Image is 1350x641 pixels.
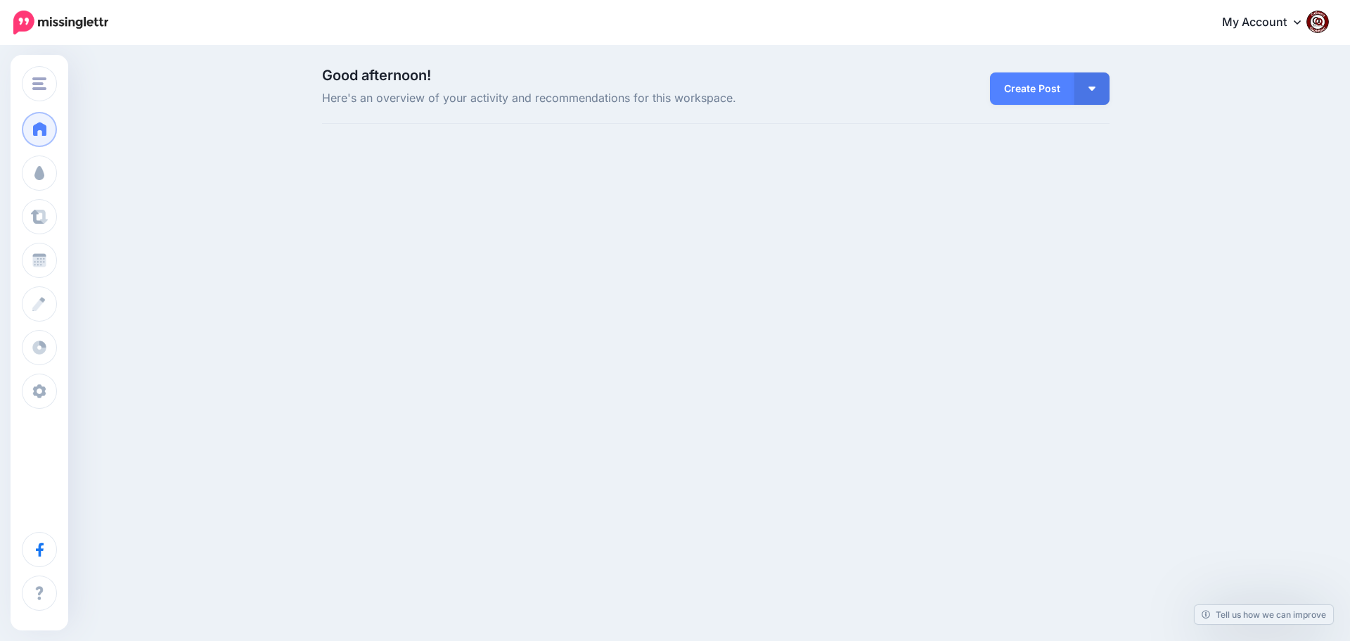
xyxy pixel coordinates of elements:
[32,77,46,90] img: menu.png
[1208,6,1329,40] a: My Account
[1195,605,1333,624] a: Tell us how we can improve
[13,11,108,34] img: Missinglettr
[1088,87,1095,91] img: arrow-down-white.png
[322,89,840,108] span: Here's an overview of your activity and recommendations for this workspace.
[322,67,431,84] span: Good afternoon!
[990,72,1074,105] a: Create Post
